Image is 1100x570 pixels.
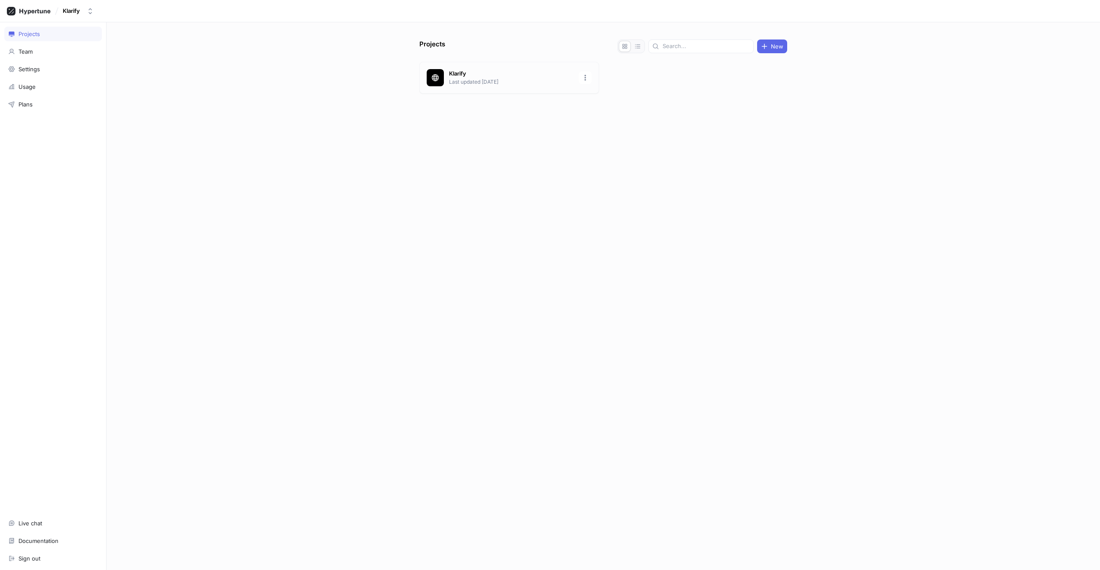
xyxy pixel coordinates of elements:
p: Last updated [DATE] [449,78,574,86]
button: Klarify [59,4,97,18]
div: Klarify [63,7,80,15]
a: Usage [4,79,102,94]
div: Settings [18,66,40,73]
div: Sign out [18,555,40,562]
div: Projects [18,30,40,37]
div: Live chat [18,520,42,527]
span: New [771,44,783,49]
a: Documentation [4,534,102,548]
input: Search... [663,42,750,51]
div: Team [18,48,33,55]
a: Projects [4,27,102,41]
button: New [757,39,787,53]
a: Team [4,44,102,59]
div: Usage [18,83,36,90]
a: Settings [4,62,102,76]
div: Documentation [18,537,58,544]
div: Plans [18,101,33,108]
p: Projects [419,39,445,53]
a: Plans [4,97,102,112]
p: Klarify [449,70,574,78]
